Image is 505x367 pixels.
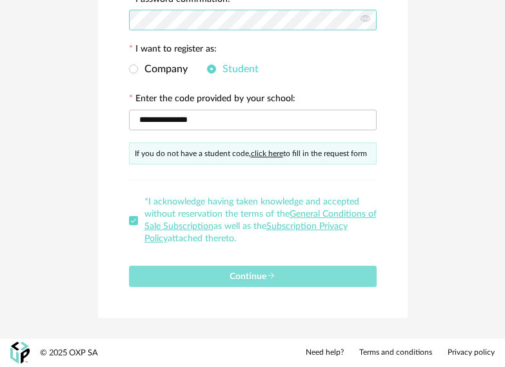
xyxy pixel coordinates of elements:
a: Privacy policy [448,348,495,358]
a: Need help? [306,348,344,358]
label: I want to register as: [129,45,217,56]
button: Continue [129,266,377,287]
span: Company [138,64,188,74]
img: OXP [10,342,30,364]
a: Terms and conditions [359,348,432,358]
a: Subscription Privacy Policy [144,222,348,243]
div: If you do not have a student code, to fill in the request form [129,143,377,164]
div: © 2025 OXP SA [40,348,98,359]
a: General Conditions of Sale Subscription [144,210,377,231]
span: Student [216,64,259,74]
label: Enter the code provided by your school: [129,94,295,106]
span: Continue [230,272,275,281]
a: click here [251,150,283,157]
span: *I acknowledge having taken knowledge and accepted without reservation the terms of the as well a... [144,197,377,243]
